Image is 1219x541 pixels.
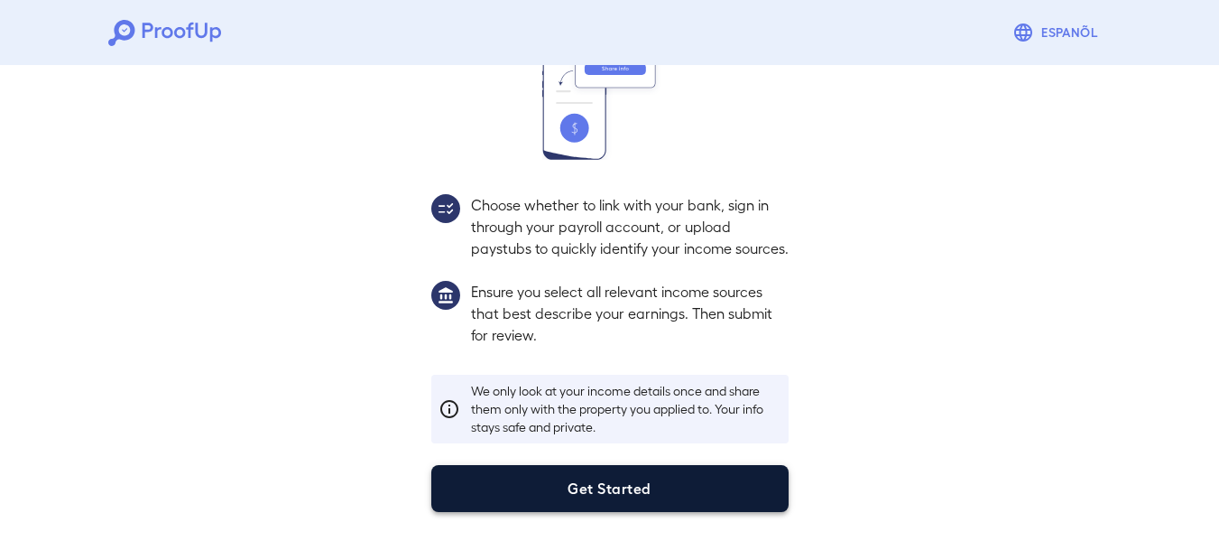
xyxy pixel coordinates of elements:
[471,281,789,346] p: Ensure you select all relevant income sources that best describe your earnings. Then submit for r...
[431,194,460,223] img: group2.svg
[431,281,460,310] img: group1.svg
[471,382,781,436] p: We only look at your income details once and share them only with the property you applied to. Yo...
[542,30,678,160] img: transfer_money.svg
[431,465,789,512] button: Get Started
[1005,14,1111,51] button: Espanõl
[471,194,789,259] p: Choose whether to link with your bank, sign in through your payroll account, or upload paystubs t...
